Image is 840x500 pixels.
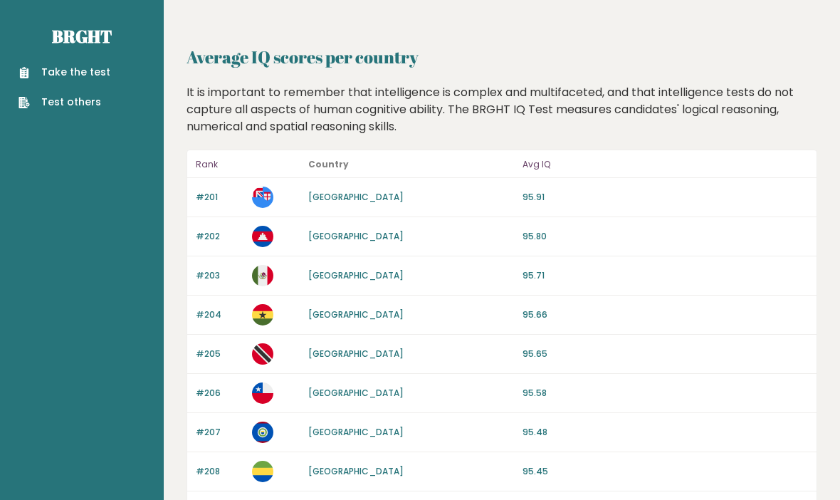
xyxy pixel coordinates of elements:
p: Avg IQ [523,156,808,173]
img: ga.svg [252,461,273,482]
a: [GEOGRAPHIC_DATA] [308,191,404,203]
p: #202 [196,230,243,243]
p: #204 [196,308,243,321]
p: 95.71 [523,269,808,282]
p: 95.65 [523,348,808,360]
p: #207 [196,426,243,439]
p: #206 [196,387,243,400]
p: #208 [196,465,243,478]
p: 95.45 [523,465,808,478]
p: #205 [196,348,243,360]
b: Country [308,158,349,170]
p: 95.80 [523,230,808,243]
p: 95.48 [523,426,808,439]
img: mx.svg [252,265,273,286]
a: [GEOGRAPHIC_DATA] [308,348,404,360]
img: kh.svg [252,226,273,247]
a: Take the test [19,65,110,80]
a: [GEOGRAPHIC_DATA] [308,387,404,399]
img: cl.svg [252,382,273,404]
a: [GEOGRAPHIC_DATA] [308,308,404,321]
a: [GEOGRAPHIC_DATA] [308,426,404,438]
a: [GEOGRAPHIC_DATA] [308,465,404,477]
p: Rank [196,156,243,173]
a: [GEOGRAPHIC_DATA] [308,230,404,242]
a: Brght [52,25,112,48]
a: [GEOGRAPHIC_DATA] [308,269,404,281]
img: gh.svg [252,304,273,325]
p: 95.66 [523,308,808,321]
img: bz.svg [252,422,273,443]
h2: Average IQ scores per country [187,44,817,70]
img: fj.svg [252,187,273,208]
a: Test others [19,95,110,110]
p: 95.58 [523,387,808,400]
div: It is important to remember that intelligence is complex and multifaceted, and that intelligence ... [182,84,823,135]
p: #203 [196,269,243,282]
img: tt.svg [252,343,273,365]
p: 95.91 [523,191,808,204]
p: #201 [196,191,243,204]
